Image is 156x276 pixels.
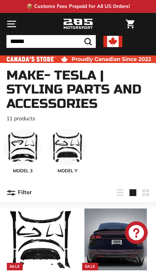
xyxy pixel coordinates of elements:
a: Cart [122,13,138,35]
p: 11 products [6,115,150,123]
div: Sale [7,263,23,270]
div: Sale [82,263,98,270]
button: Filter [6,184,32,202]
h1: Make- Tesla | Styling Parts and Accessories [6,69,150,111]
input: Search [6,35,96,48]
img: Logo_285_Motorsport_areodynamics_components [63,18,93,31]
a: MODEL 3 [4,129,41,174]
inbox-online-store-chat: Shopify online store chat [123,221,150,246]
p: 📦 Customs Fees Prepaid for All US Orders! [27,3,130,10]
span: MODEL 3 [4,167,41,174]
span: MODEL Y [49,167,86,174]
a: MODEL Y [49,129,86,174]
